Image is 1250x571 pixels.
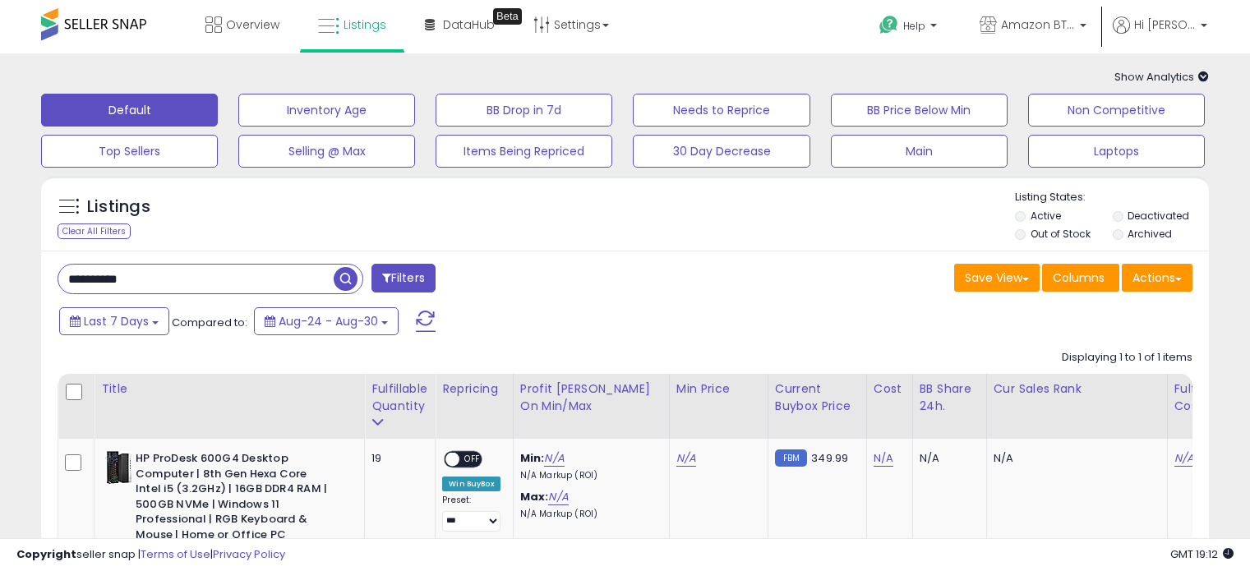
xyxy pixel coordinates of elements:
[141,546,210,562] a: Terms of Use
[84,313,149,329] span: Last 7 Days
[1042,264,1119,292] button: Columns
[831,135,1008,168] button: Main
[633,135,810,168] button: 30 Day Decrease
[58,223,131,239] div: Clear All Filters
[136,451,335,562] b: HP ProDesk 600G4 Desktop Computer | 8th Gen Hexa Core Intel i5 (3.2GHz) | 16GB DDR4 RAM | 500GB N...
[344,16,386,33] span: Listings
[1122,264,1192,292] button: Actions
[1128,209,1189,223] label: Deactivated
[775,380,860,415] div: Current Buybox Price
[903,19,925,33] span: Help
[1028,94,1205,127] button: Non Competitive
[41,94,218,127] button: Default
[442,495,500,532] div: Preset:
[1113,16,1207,53] a: Hi [PERSON_NAME]
[866,2,953,53] a: Help
[954,264,1040,292] button: Save View
[994,451,1155,466] div: N/A
[459,453,486,467] span: OFF
[633,94,810,127] button: Needs to Reprice
[254,307,399,335] button: Aug-24 - Aug-30
[520,450,545,466] b: Min:
[775,449,807,467] small: FBM
[371,451,422,466] div: 19
[371,380,428,415] div: Fulfillable Quantity
[920,451,974,466] div: N/A
[442,477,500,491] div: Win BuyBox
[994,380,1160,398] div: Cur Sales Rank
[811,450,848,466] span: 349.99
[16,546,76,562] strong: Copyright
[238,94,415,127] button: Inventory Age
[436,94,612,127] button: BB Drop in 7d
[874,450,893,467] a: N/A
[213,546,285,562] a: Privacy Policy
[493,8,522,25] div: Tooltip anchor
[87,196,150,219] h5: Listings
[1031,209,1061,223] label: Active
[371,264,436,292] button: Filters
[1031,227,1091,241] label: Out of Stock
[1062,350,1192,366] div: Displaying 1 to 1 of 1 items
[520,509,657,520] p: N/A Markup (ROI)
[279,313,378,329] span: Aug-24 - Aug-30
[548,489,568,505] a: N/A
[101,380,357,398] div: Title
[520,489,549,504] b: Max:
[831,94,1008,127] button: BB Price Below Min
[172,315,247,330] span: Compared to:
[16,547,285,563] div: seller snap | |
[544,450,564,467] a: N/A
[1053,269,1105,286] span: Columns
[1114,69,1209,85] span: Show Analytics
[920,380,980,415] div: BB Share 24h.
[1170,546,1234,562] span: 2025-09-8 19:12 GMT
[520,380,662,415] div: Profit [PERSON_NAME] on Min/Max
[676,380,761,398] div: Min Price
[1134,16,1196,33] span: Hi [PERSON_NAME]
[874,380,906,398] div: Cost
[1028,135,1205,168] button: Laptops
[105,451,131,484] img: 51zCnjMcqJL._SL40_.jpg
[1174,450,1194,467] a: N/A
[238,135,415,168] button: Selling @ Max
[513,374,669,439] th: The percentage added to the cost of goods (COGS) that forms the calculator for Min & Max prices.
[1174,380,1238,415] div: Fulfillment Cost
[1128,227,1172,241] label: Archived
[442,380,506,398] div: Repricing
[443,16,495,33] span: DataHub
[226,16,279,33] span: Overview
[41,135,218,168] button: Top Sellers
[676,450,696,467] a: N/A
[879,15,899,35] i: Get Help
[520,470,657,481] p: N/A Markup (ROI)
[436,135,612,168] button: Items Being Repriced
[1015,190,1209,205] p: Listing States:
[59,307,169,335] button: Last 7 Days
[1001,16,1075,33] span: Amazon BTG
